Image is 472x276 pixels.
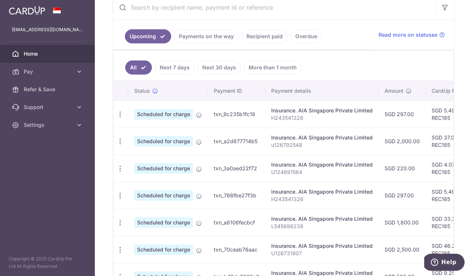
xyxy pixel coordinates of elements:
[271,161,373,168] div: Insurance. AIA Singapore Private Limited
[24,103,73,111] span: Support
[208,101,265,128] td: txn_9c235b1fc18
[134,136,193,147] span: Scheduled for charge
[134,190,193,201] span: Scheduled for charge
[379,31,445,39] a: Read more on statuses
[24,86,73,93] span: Refer & Save
[265,81,379,101] th: Payment details
[242,29,287,43] a: Recipient paid
[379,101,426,128] td: SGD 297.00
[379,236,426,263] td: SGD 2,500.00
[134,217,193,228] span: Scheduled for charge
[379,128,426,155] td: SGD 2,000.00
[271,215,373,223] div: Insurance. AIA Singapore Private Limited
[208,155,265,182] td: txn_3a0aed22f72
[24,121,73,129] span: Settings
[24,68,73,75] span: Pay
[290,29,322,43] a: Overdue
[24,50,73,57] span: Home
[271,188,373,195] div: Insurance. AIA Singapore Private Limited
[208,182,265,209] td: txn_766fbe27f3b
[197,60,241,75] a: Next 30 days
[134,109,193,119] span: Scheduled for charge
[174,29,239,43] a: Payments on the way
[12,26,83,33] p: [EMAIL_ADDRESS][DOMAIN_NAME]
[244,60,302,75] a: More than 1 month
[379,182,426,209] td: SGD 297.00
[271,114,373,122] p: H243541326
[134,87,150,95] span: Status
[379,155,426,182] td: SGD 220.00
[208,128,265,155] td: txn_a2d877714b5
[155,60,195,75] a: Next 7 days
[134,163,193,174] span: Scheduled for charge
[271,223,373,230] p: L545696238
[379,209,426,236] td: SGD 1,800.00
[271,107,373,114] div: Insurance. AIA Singapore Private Limited
[385,87,403,95] span: Amount
[379,31,438,39] span: Read more on statuses
[271,168,373,176] p: U124891564
[432,87,460,95] span: CardUp fee
[125,60,152,75] a: All
[208,209,265,236] td: txn_a8106fecbcf
[271,141,373,149] p: u126792548
[9,6,45,15] img: CardUp
[271,134,373,141] div: Insurance. AIA Singapore Private Limited
[271,242,373,250] div: Insurance. AIA Singapore Private Limited
[208,236,265,263] td: txn_70ceab76aac
[271,250,373,257] p: U126731907
[208,81,265,101] th: Payment ID
[271,195,373,203] p: H243541326
[134,244,193,255] span: Scheduled for charge
[125,29,171,43] a: Upcoming
[424,254,465,272] iframe: Opens a widget where you can find more information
